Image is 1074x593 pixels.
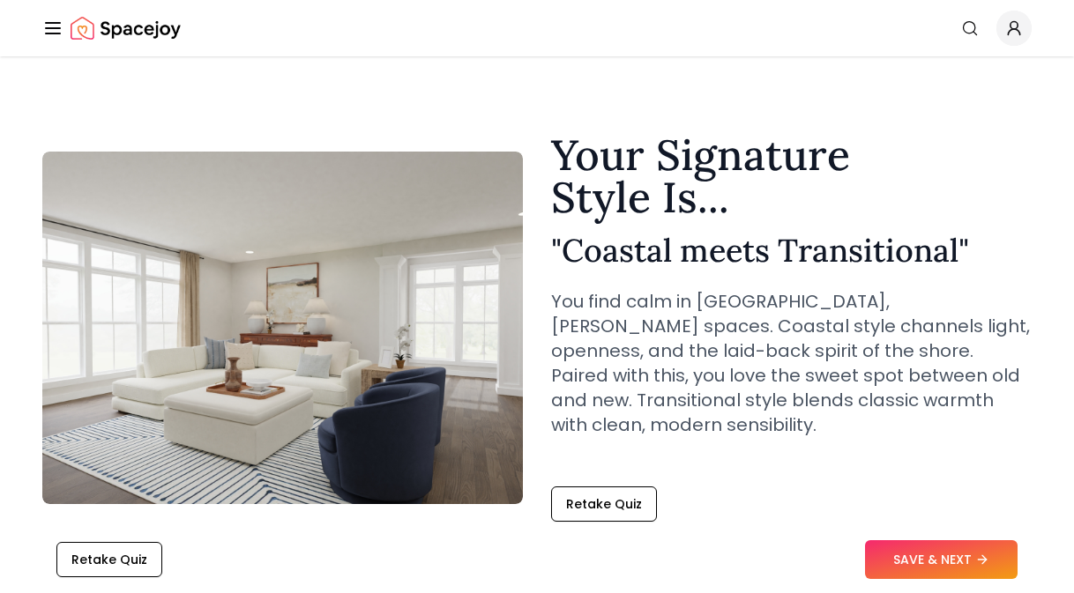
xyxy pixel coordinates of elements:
img: Spacejoy Logo [71,11,181,46]
a: Spacejoy [71,11,181,46]
button: SAVE & NEXT [865,540,1018,579]
button: Retake Quiz [56,542,162,577]
img: Coastal meets Transitional Style Example [42,152,523,504]
h1: Your Signature Style Is... [551,134,1032,219]
h2: " Coastal meets Transitional " [551,233,1032,268]
p: You find calm in [GEOGRAPHIC_DATA], [PERSON_NAME] spaces. Coastal style channels light, openness,... [551,289,1032,437]
button: Retake Quiz [551,486,657,522]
